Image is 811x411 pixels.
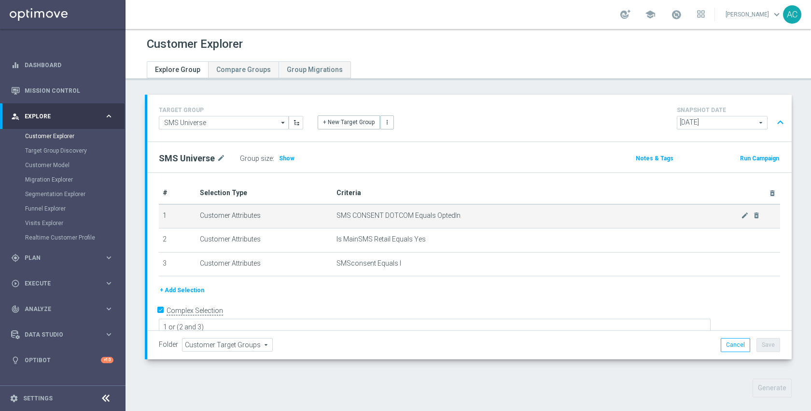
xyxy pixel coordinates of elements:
[11,356,114,364] button: lightbulb Optibot +10
[11,279,20,288] i: play_circle_outline
[104,330,113,339] i: keyboard_arrow_right
[25,230,125,245] div: Realtime Customer Profile
[11,347,113,373] div: Optibot
[25,201,125,216] div: Funnel Explorer
[101,357,113,363] div: +10
[25,347,101,373] a: Optibot
[336,212,741,220] span: SMS CONSENT DOTCOM Equals OptedIn
[756,338,780,352] button: Save
[336,235,426,243] span: Is MainSMS Retail Equals Yes
[25,52,113,78] a: Dashboard
[147,61,351,78] ul: Tabs
[273,155,274,163] label: :
[25,306,104,312] span: Analyze
[25,255,104,261] span: Plan
[677,107,788,113] h4: SNAPSHOT DATE
[25,147,100,155] a: Target Group Discovery
[384,119,391,126] i: more_vert
[11,254,104,262] div: Plan
[753,212,760,219] i: delete_forever
[769,189,776,197] i: delete_forever
[25,205,100,213] a: Funnel Explorer
[167,306,223,315] label: Complex Selection
[287,66,343,73] span: Group Migrations
[773,113,787,132] button: expand_less
[11,356,20,365] i: lightbulb
[11,305,114,313] button: track_changes Analyze keyboard_arrow_right
[11,254,20,262] i: gps_fixed
[104,253,113,262] i: keyboard_arrow_right
[11,113,114,120] button: person_search Explore keyboard_arrow_right
[159,104,780,132] div: TARGET GROUP arrow_drop_down + New Target Group more_vert SNAPSHOT DATE arrow_drop_down expand_less
[11,280,114,287] div: play_circle_outline Execute keyboard_arrow_right
[739,153,780,164] button: Run Campaign
[279,155,294,162] span: Show
[196,182,333,204] th: Selection Type
[11,112,104,121] div: Explore
[725,7,783,22] a: [PERSON_NAME]keyboard_arrow_down
[104,304,113,313] i: keyboard_arrow_right
[783,5,801,24] div: AC
[11,279,104,288] div: Execute
[11,112,20,121] i: person_search
[25,143,125,158] div: Target Group Discovery
[25,234,100,241] a: Realtime Customer Profile
[741,212,749,219] i: mode_edit
[159,204,196,228] td: 1
[159,116,289,129] input: Select Existing or Create New
[11,61,114,69] button: equalizer Dashboard
[25,161,100,169] a: Customer Model
[25,219,100,227] a: Visits Explorer
[25,172,125,187] div: Migration Explorer
[196,252,333,276] td: Customer Attributes
[279,116,288,129] i: arrow_drop_down
[10,394,18,403] i: settings
[196,228,333,253] td: Customer Attributes
[11,61,20,70] i: equalizer
[645,9,656,20] span: school
[25,113,104,119] span: Explore
[721,338,750,352] button: Cancel
[25,216,125,230] div: Visits Explorer
[25,129,125,143] div: Customer Explorer
[25,187,125,201] div: Segmentation Explorer
[11,330,104,339] div: Data Studio
[11,331,114,339] button: Data Studio keyboard_arrow_right
[25,78,113,103] a: Mission Control
[25,281,104,286] span: Execute
[196,204,333,228] td: Customer Attributes
[159,252,196,276] td: 3
[104,112,113,121] i: keyboard_arrow_right
[753,379,792,397] button: Generate
[11,52,113,78] div: Dashboard
[159,107,303,113] h4: TARGET GROUP
[25,158,125,172] div: Customer Model
[23,396,53,401] a: Settings
[159,228,196,253] td: 2
[159,340,178,349] label: Folder
[25,176,100,184] a: Migration Explorer
[155,66,200,73] span: Explore Group
[159,153,215,164] h2: SMS Universe
[25,332,104,338] span: Data Studio
[11,78,113,103] div: Mission Control
[380,115,394,129] button: more_vert
[318,115,380,129] button: + New Target Group
[25,132,100,140] a: Customer Explorer
[11,254,114,262] button: gps_fixed Plan keyboard_arrow_right
[159,285,205,296] button: + Add Selection
[11,87,114,95] button: Mission Control
[11,305,104,313] div: Analyze
[336,259,401,268] span: SMSconsent Equals I
[216,66,271,73] span: Compare Groups
[336,189,361,197] span: Criteria
[771,9,782,20] span: keyboard_arrow_down
[25,190,100,198] a: Segmentation Explorer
